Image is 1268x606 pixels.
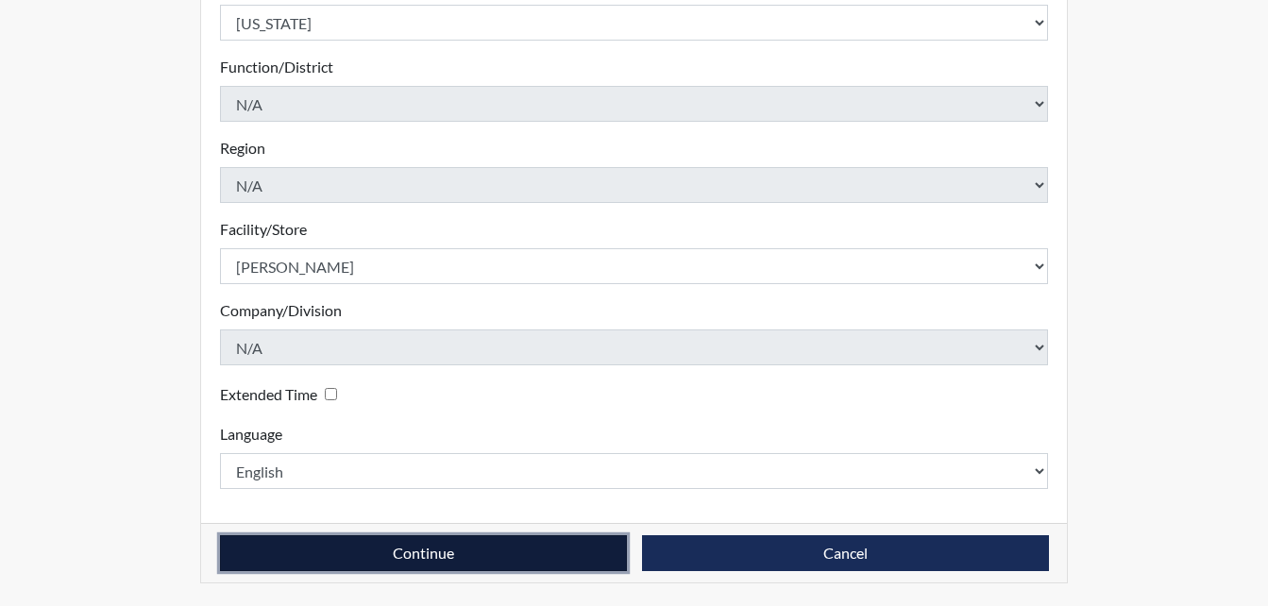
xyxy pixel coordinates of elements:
label: Facility/Store [220,218,307,241]
label: Company/Division [220,299,342,322]
button: Cancel [642,535,1049,571]
label: Function/District [220,56,333,78]
label: Region [220,137,265,160]
button: Continue [220,535,627,571]
label: Language [220,423,282,446]
label: Extended Time [220,383,317,406]
div: Checking this box will provide the interviewee with an accomodation of extra time to answer each ... [220,380,345,408]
